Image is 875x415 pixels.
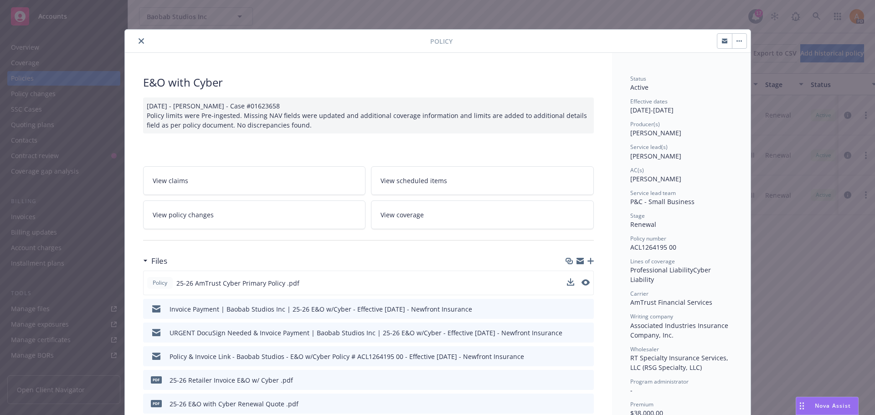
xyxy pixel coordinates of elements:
[170,375,293,385] div: 25-26 Retailer Invoice E&O w/ Cyber .pdf
[143,75,594,90] div: E&O with Cyber
[630,197,695,206] span: P&C - Small Business
[151,376,162,383] span: pdf
[630,257,675,265] span: Lines of coverage
[630,400,654,408] span: Premium
[630,354,730,372] span: RT Specialty Insurance Services, LLC (RSG Specialty, LLC)
[630,212,645,220] span: Stage
[630,345,659,353] span: Wholesaler
[630,128,681,137] span: [PERSON_NAME]
[381,210,424,220] span: View coverage
[567,278,574,286] button: download file
[567,328,575,338] button: download file
[170,399,299,409] div: 25-26 E&O with Cyber Renewal Quote .pdf
[143,97,594,133] div: [DATE] - [PERSON_NAME] - Case #01623658 Policy limits were Pre-ingested. Missing NAV fields were ...
[630,378,689,385] span: Program administrator
[582,278,590,288] button: preview file
[630,83,649,92] span: Active
[796,397,808,415] div: Drag to move
[630,243,676,251] span: ACL1264195 00
[582,399,590,409] button: preview file
[170,352,524,361] div: Policy & Invoice Link - Baobab Studios - E&O w/Cyber Policy # ACL1264195 00 - Effective [DATE] - ...
[567,278,574,288] button: download file
[630,166,644,174] span: AC(s)
[630,290,649,297] span: Carrier
[567,399,575,409] button: download file
[582,279,590,286] button: preview file
[630,120,660,128] span: Producer(s)
[371,200,594,229] a: View coverage
[630,97,732,115] div: [DATE] - [DATE]
[567,375,575,385] button: download file
[176,278,299,288] span: 25-26 AmTrust Cyber Primary Policy .pdf
[582,375,590,385] button: preview file
[630,235,666,242] span: Policy number
[582,328,590,338] button: preview file
[630,152,681,160] span: [PERSON_NAME]
[143,255,167,267] div: Files
[567,304,575,314] button: download file
[371,166,594,195] a: View scheduled items
[796,397,859,415] button: Nova Assist
[582,352,590,361] button: preview file
[381,176,447,185] span: View scheduled items
[151,255,167,267] h3: Files
[630,298,712,307] span: AmTrust Financial Services
[170,328,562,338] div: URGENT DocuSign Needed & Invoice Payment | Baobab Studios Inc | 25-26 E&O w/Cyber - Effective [DA...
[630,386,633,395] span: -
[630,321,730,339] span: Associated Industries Insurance Company, Inc.
[170,304,472,314] div: Invoice Payment | Baobab Studios Inc | 25-26 E&O w/Cyber - Effective [DATE] - Newfront Insurance
[630,313,673,320] span: Writing company
[815,402,851,410] span: Nova Assist
[630,75,646,82] span: Status
[630,189,676,197] span: Service lead team
[151,400,162,407] span: pdf
[151,279,169,287] span: Policy
[153,176,188,185] span: View claims
[143,166,366,195] a: View claims
[430,36,453,46] span: Policy
[630,174,681,183] span: [PERSON_NAME]
[630,220,656,229] span: Renewal
[582,304,590,314] button: preview file
[153,210,214,220] span: View policy changes
[630,143,668,151] span: Service lead(s)
[567,352,575,361] button: download file
[143,200,366,229] a: View policy changes
[630,97,668,105] span: Effective dates
[136,36,147,46] button: close
[630,266,713,284] span: Cyber Liability
[630,266,693,274] span: Professional Liability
